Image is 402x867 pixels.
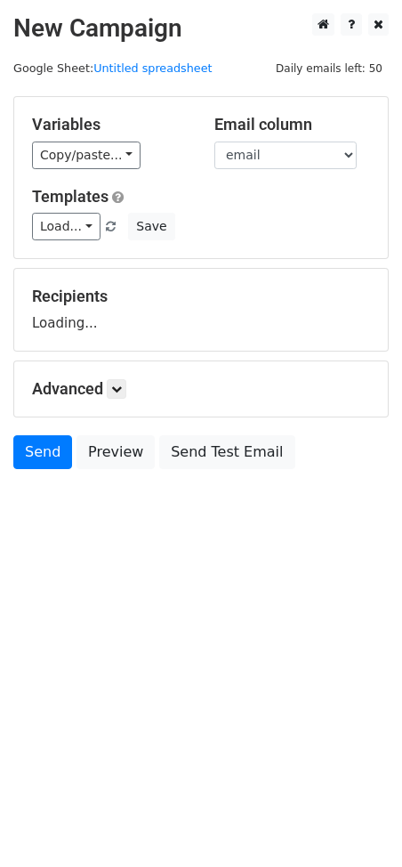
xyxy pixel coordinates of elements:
h2: New Campaign [13,13,389,44]
h5: Advanced [32,379,370,399]
a: Send Test Email [159,435,294,469]
a: Copy/paste... [32,142,141,169]
a: Send [13,435,72,469]
span: Daily emails left: 50 [269,59,389,78]
a: Preview [76,435,155,469]
h5: Variables [32,115,188,134]
a: Daily emails left: 50 [269,61,389,75]
h5: Email column [214,115,370,134]
a: Untitled spreadsheet [93,61,212,75]
h5: Recipients [32,287,370,306]
div: Loading... [32,287,370,333]
a: Templates [32,187,109,206]
button: Save [128,213,174,240]
small: Google Sheet: [13,61,213,75]
a: Load... [32,213,100,240]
